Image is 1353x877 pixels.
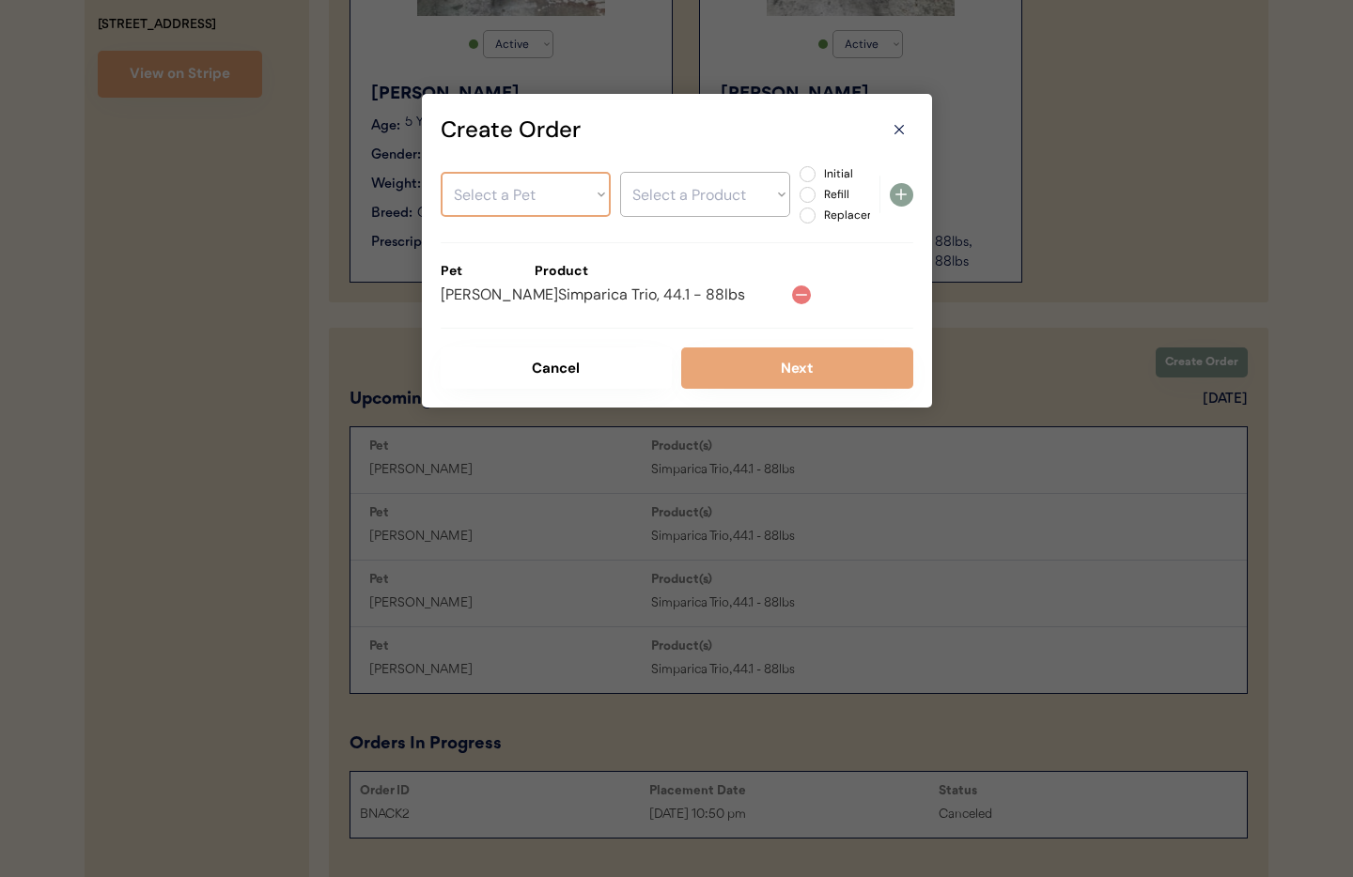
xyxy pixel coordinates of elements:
label: Replacement [818,209,901,221]
div: [PERSON_NAME] [441,284,558,306]
label: Initial [818,168,901,179]
div: Create Order [441,113,885,146]
button: Next [681,347,913,389]
div: Simparica Trio, 44.1 - 88lbs [558,284,745,306]
div: Product [535,262,629,281]
button: Cancel [441,347,673,389]
label: Refill [818,189,901,200]
div: Pet [441,262,535,281]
